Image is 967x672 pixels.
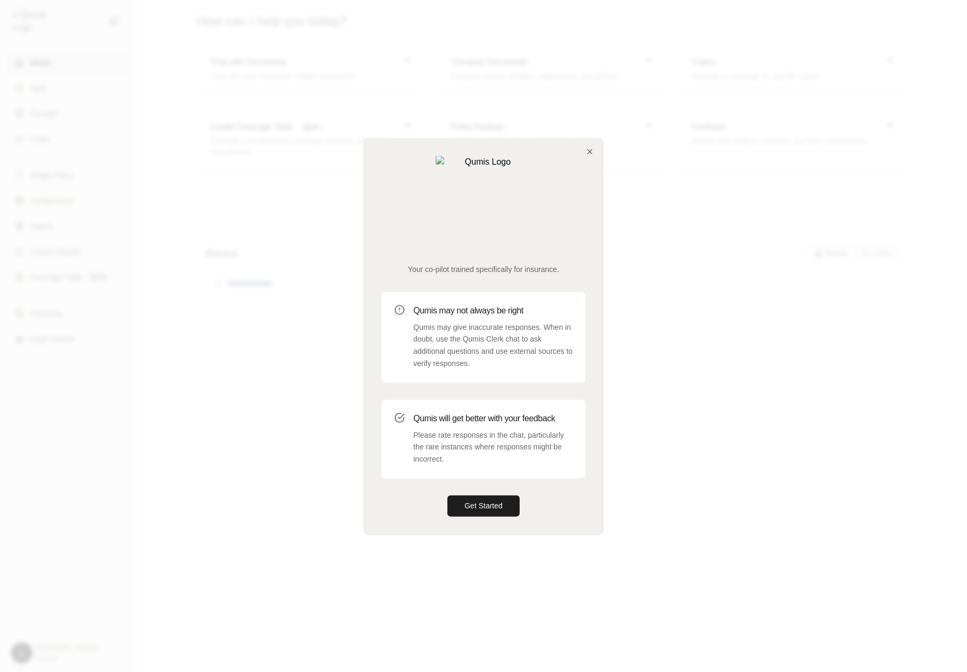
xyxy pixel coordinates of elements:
p: Qumis may give inaccurate responses. When in doubt, use the Qumis Clerk chat to ask additional qu... [413,321,573,370]
h3: Qumis may not always be right [413,304,573,317]
h3: Qumis will get better with your feedback [413,412,573,425]
p: Please rate responses in the chat, particularly the rare instances where responses might be incor... [413,429,573,465]
button: Get Started [447,495,520,516]
p: Your co-pilot trained specifically for insurance. [381,264,586,275]
img: Qumis Logo [436,156,531,251]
